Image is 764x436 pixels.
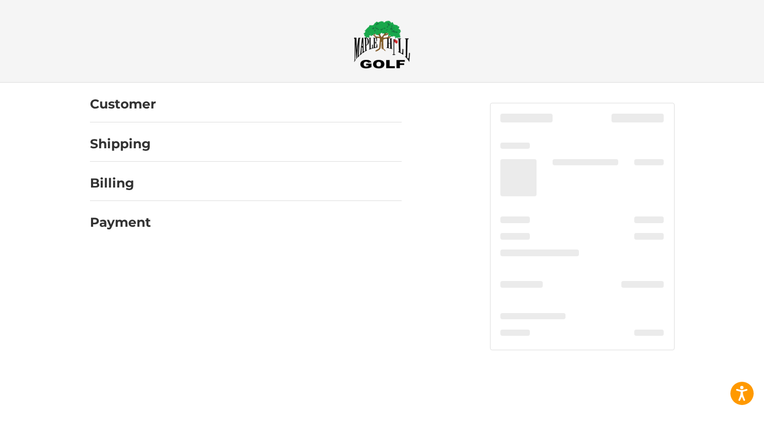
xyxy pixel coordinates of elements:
[90,175,150,191] h2: Billing
[354,20,410,69] img: Maple Hill Golf
[90,96,156,112] h2: Customer
[10,392,123,426] iframe: Gorgias live chat messenger
[90,214,151,230] h2: Payment
[90,136,151,152] h2: Shipping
